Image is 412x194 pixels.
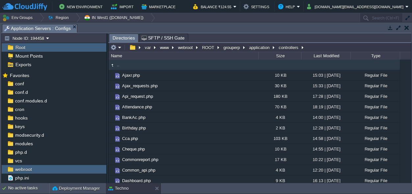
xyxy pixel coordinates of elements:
[259,52,301,60] div: Size
[301,112,350,123] div: 14:00 | [DATE]
[193,3,233,11] button: Balance ₹124.55
[121,136,139,141] a: Cca.php
[14,166,33,172] a: webroot
[350,102,400,112] div: Regular File
[258,102,301,112] div: 70 KB
[114,125,121,132] img: AMDAwAAAACH5BAEAAAAALAAAAAABAAEAAAICRAEAOw==
[2,3,47,11] img: CloudJiffy
[301,176,350,186] div: 16:13 | [DATE]
[350,133,400,144] div: Regular File
[350,70,400,80] div: Regular File
[108,185,129,192] button: Techno
[52,185,100,192] button: Deployment Manager
[14,115,29,121] a: hooks
[109,91,114,101] img: AMDAwAAAACH5BAEAAAAALAAAAAABAAEAAAICRAEAOw==
[301,91,350,101] div: 17:28 | [DATE]
[111,3,136,11] button: Import
[4,35,46,41] button: Node ID: 194458
[350,165,400,175] div: Regular File
[121,104,153,110] span: Attendance.php
[109,123,114,133] img: AMDAwAAAACH5BAEAAAAALAAAAAABAAEAAAICRAEAOw==
[121,167,156,173] span: Common_api.php
[2,13,35,22] button: Env Groups
[258,176,301,186] div: 9 KB
[114,167,121,174] img: AMDAwAAAACH5BAEAAAAALAAAAAABAAEAAAICRAEAOw==
[114,93,121,100] img: AMDAwAAAACH5BAEAAAAALAAAAAABAAEAAAICRAEAOw==
[222,44,242,50] button: grouperp
[114,104,121,111] img: AMDAwAAAACH5BAEAAAAALAAAAAABAAEAAAICRAEAOw==
[258,112,301,123] div: 4 KB
[159,44,170,50] button: www
[109,165,114,175] img: AMDAwAAAACH5BAEAAAAALAAAAAABAAEAAAICRAEAOw==
[14,44,26,50] a: Root
[301,144,350,154] div: 14:55 | [DATE]
[14,89,29,95] a: conf.d
[121,125,147,131] a: Birthday.php
[301,102,350,112] div: 18:19 | [DATE]
[121,94,154,99] a: Api_request.php
[114,135,121,143] img: AMDAwAAAACH5BAEAAAAALAAAAAABAAEAAAICRAEAOw==
[142,34,185,42] span: SFTP / SSH Gate
[301,165,350,175] div: 12:20 | [DATE]
[109,176,114,186] img: AMDAwAAAACH5BAEAAAAALAAAAAABAAEAAAICRAEAOw==
[302,52,350,60] div: Last Modified
[301,70,350,80] div: 15:03 | [DATE]
[121,146,146,152] a: Cheque.php
[4,24,71,33] span: Application Servers : Configs
[121,115,146,120] a: BankAc.php
[14,132,45,138] a: modsecurity.d
[121,83,159,89] span: Ajax_requests.php
[121,178,152,183] a: Dashboard.php
[14,106,25,112] a: cron
[14,141,34,147] a: modules
[114,114,121,122] img: AMDAwAAAACH5BAEAAAAALAAAAAABAAEAAAICRAEAOw==
[350,123,400,133] div: Regular File
[307,3,405,11] button: [DOMAIN_NAME][EMAIL_ADDRESS][DOMAIN_NAME]
[114,156,121,164] img: AMDAwAAAACH5BAEAAAAALAAAAAABAAEAAAICRAEAOw==
[301,133,350,144] div: 14:58 | [DATE]
[14,149,28,155] span: php.d
[244,3,271,11] button: Settings
[350,176,400,186] div: Regular File
[350,91,400,101] div: Regular File
[114,178,121,185] img: AMDAwAAAACH5BAEAAAAALAAAAAABAAEAAAICRAEAOw==
[258,70,301,80] div: 10 KB
[121,157,159,162] span: Commonreport.php
[114,72,121,79] img: AMDAwAAAACH5BAEAAAAALAAAAAABAAEAAAICRAEAOw==
[109,102,114,112] img: AMDAwAAAACH5BAEAAAAALAAAAAABAAEAAAICRAEAOw==
[9,73,30,78] a: Favorites
[14,81,25,87] a: conf
[8,183,49,194] div: No active tasks
[14,124,26,129] span: keys
[258,133,301,144] div: 103 KB
[14,98,48,104] span: conf.modules.d
[14,158,23,164] a: vcs
[59,3,105,11] button: New Environment
[278,44,300,50] button: controllers
[109,112,114,123] img: AMDAwAAAACH5BAEAAAAALAAAAAABAAEAAAICRAEAOw==
[48,13,71,22] button: Region
[109,70,114,80] img: AMDAwAAAACH5BAEAAAAALAAAAAABAAEAAAICRAEAOw==
[116,62,120,68] a: ..
[9,72,30,78] span: Favorites
[14,175,30,181] a: php.ini
[14,62,32,68] span: Exports
[351,52,400,60] div: Type
[258,91,301,101] div: 180 KB
[109,154,114,165] img: AMDAwAAAACH5BAEAAAAALAAAAAABAAEAAAICRAEAOw==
